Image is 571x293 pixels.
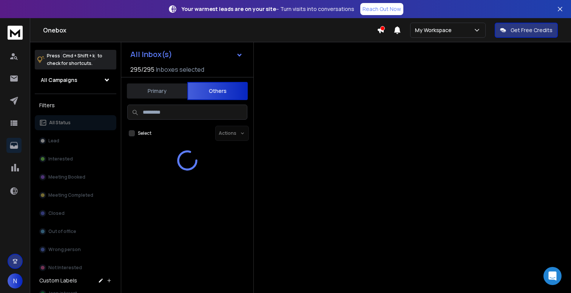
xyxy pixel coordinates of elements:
a: Reach Out Now [360,3,403,15]
p: Reach Out Now [363,5,401,13]
img: logo [8,26,23,40]
button: Get Free Credits [495,23,558,38]
span: Cmd + Shift + k [62,51,96,60]
div: Open Intercom Messenger [543,267,562,285]
h1: All Campaigns [41,76,77,84]
h1: All Inbox(s) [130,51,172,58]
p: Press to check for shortcuts. [47,52,102,67]
button: N [8,273,23,288]
h1: Onebox [43,26,377,35]
strong: Your warmest leads are on your site [182,5,276,12]
button: Others [187,82,248,100]
h3: Filters [35,100,116,111]
button: All Campaigns [35,72,116,88]
button: All Inbox(s) [124,47,249,62]
button: Primary [127,83,187,99]
h3: Custom Labels [39,277,77,284]
p: Get Free Credits [511,26,552,34]
p: My Workspace [415,26,455,34]
p: – Turn visits into conversations [182,5,354,13]
label: Select [138,130,151,136]
span: 295 / 295 [130,65,154,74]
h3: Inboxes selected [156,65,204,74]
